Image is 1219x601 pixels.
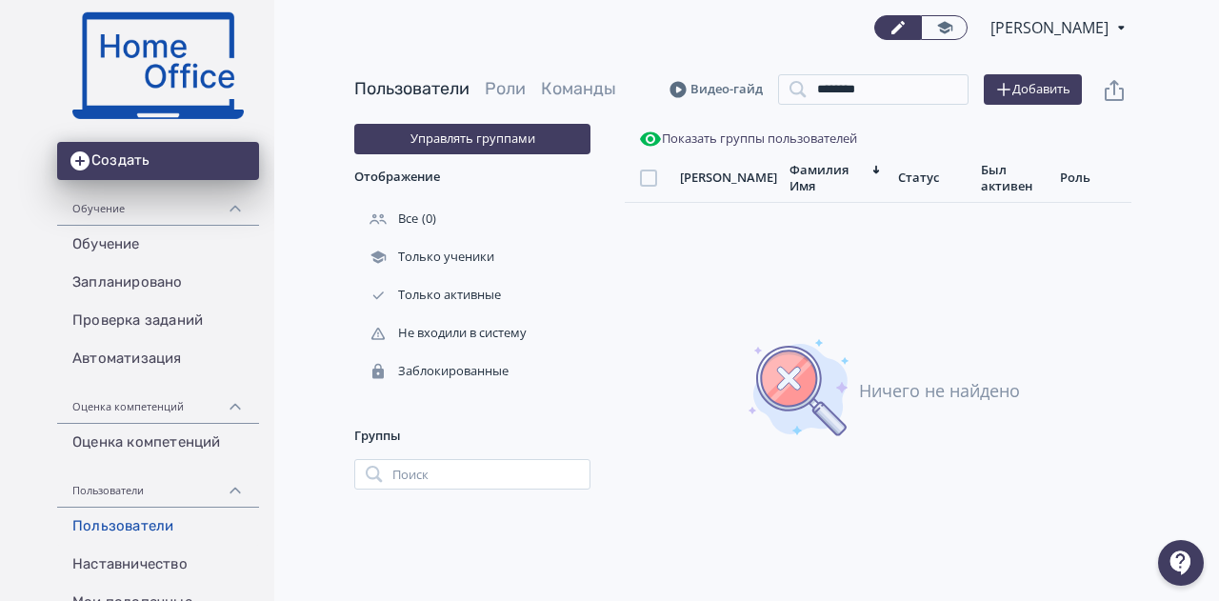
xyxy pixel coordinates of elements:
div: Отображение [354,154,590,200]
div: (0) [354,200,590,238]
a: Запланировано [57,264,259,302]
a: Обучение [57,226,259,264]
a: Пользователи [354,78,470,99]
a: Проверка заданий [57,302,259,340]
button: Управлять группами [354,124,590,154]
div: Заблокированные [354,363,512,380]
a: Оценка компетенций [57,424,259,462]
a: Пользователи [57,508,259,546]
div: Группы [354,413,590,459]
div: [PERSON_NAME] [680,170,777,186]
div: Статус [898,170,939,186]
div: Был активен [981,162,1038,194]
button: Показать группы пользователей [635,124,861,154]
div: Только ученики [354,249,498,266]
img: https://files.teachbase.ru/system/account/51099/logo/medium-fc5ad7b27ab5aab21bf85367f4283603.png [72,11,244,119]
a: Роли [485,78,526,99]
div: Роль [1060,170,1090,186]
div: Пользователи [57,462,259,508]
a: Автоматизация [57,340,259,378]
div: Не входили в систему [354,325,530,342]
div: Только активные [354,287,505,304]
span: Ольга Болурова [990,16,1111,39]
button: Добавить [984,74,1082,105]
div: Ничего не найдено [859,378,1020,404]
div: Обучение [57,180,259,226]
svg: Экспорт пользователей файлом [1103,79,1126,102]
a: Команды [541,78,616,99]
div: Оценка компетенций [57,378,259,424]
button: Создать [57,142,259,180]
a: Переключиться в режим ученика [921,15,968,40]
div: Фамилия Имя [789,162,867,194]
a: Наставничество [57,546,259,584]
a: Видео-гайд [669,80,763,99]
div: Все [354,210,422,228]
